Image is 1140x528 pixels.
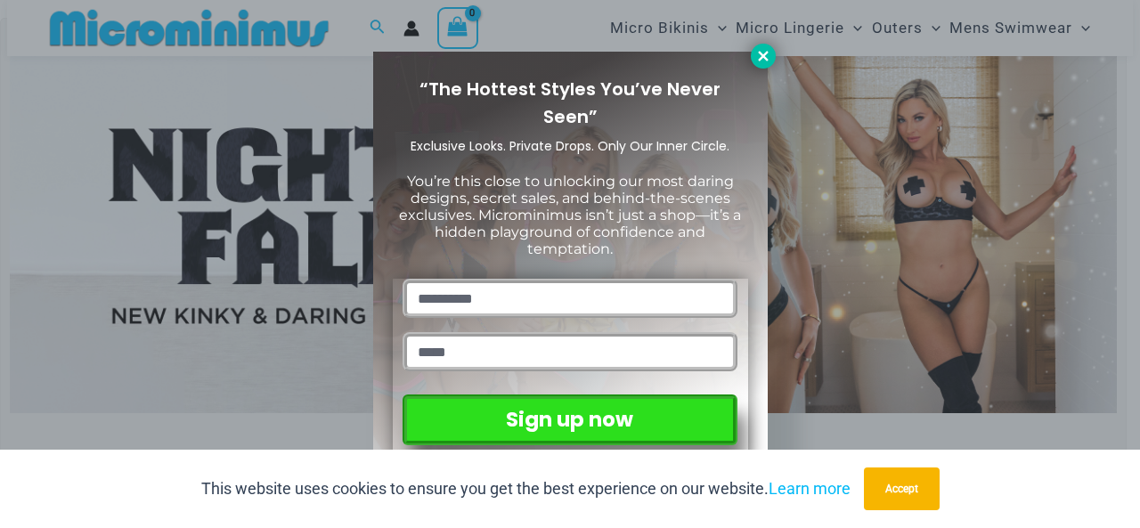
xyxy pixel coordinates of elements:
[201,475,851,502] p: This website uses cookies to ensure you get the best experience on our website.
[403,394,737,445] button: Sign up now
[411,137,729,155] span: Exclusive Looks. Private Drops. Only Our Inner Circle.
[399,173,741,258] span: You’re this close to unlocking our most daring designs, secret sales, and behind-the-scenes exclu...
[864,467,940,510] button: Accept
[769,479,851,498] a: Learn more
[751,44,776,69] button: Close
[419,77,721,129] span: “The Hottest Styles You’ve Never Seen”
